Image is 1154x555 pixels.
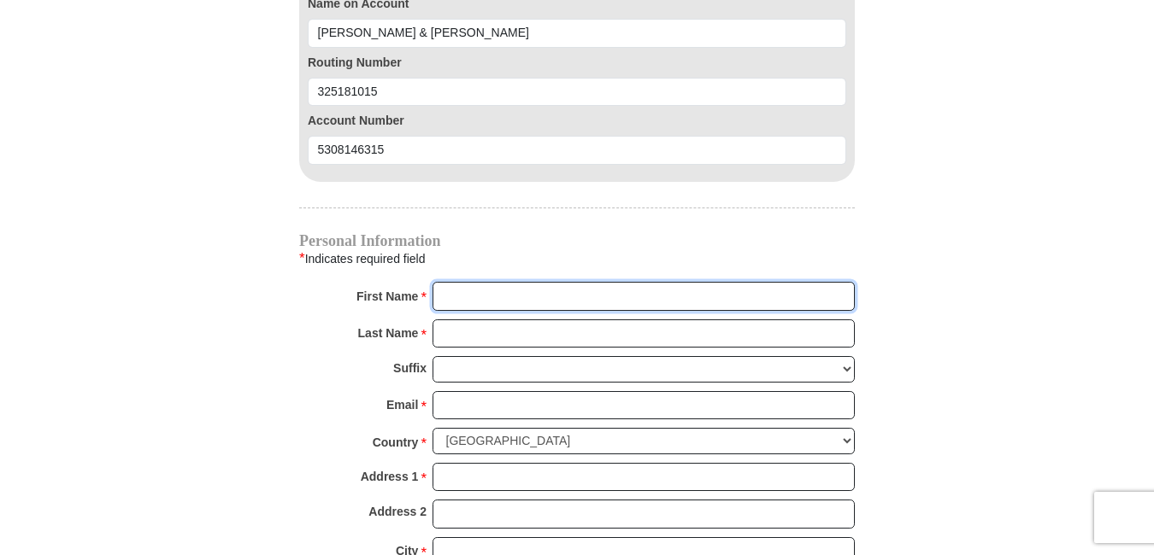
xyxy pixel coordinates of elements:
[393,356,427,380] strong: Suffix
[386,393,418,417] strong: Email
[361,464,419,488] strong: Address 1
[308,54,846,72] label: Routing Number
[308,112,846,130] label: Account Number
[299,234,855,248] h4: Personal Information
[358,321,419,345] strong: Last Name
[356,284,418,308] strong: First Name
[373,430,419,454] strong: Country
[299,248,855,270] div: Indicates required field
[368,499,427,523] strong: Address 2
